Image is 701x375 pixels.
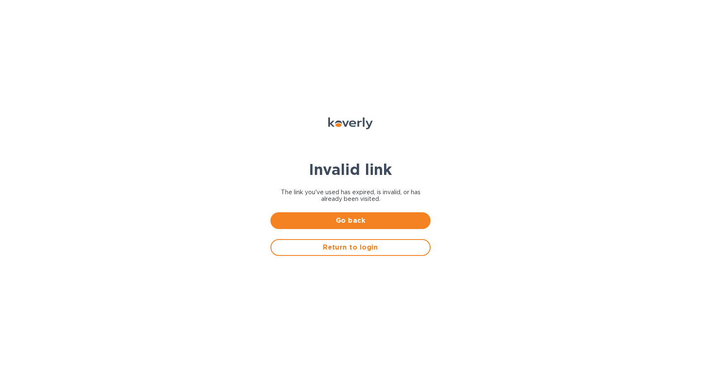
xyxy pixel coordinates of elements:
[278,242,423,253] span: Return to login
[277,216,424,226] span: Go back
[270,189,431,202] span: The link you've used has expired, is invalid, or has already been visited.
[309,160,392,179] b: Invalid link
[270,212,431,229] button: Go back
[328,117,373,129] img: Koverly
[270,239,431,256] button: Return to login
